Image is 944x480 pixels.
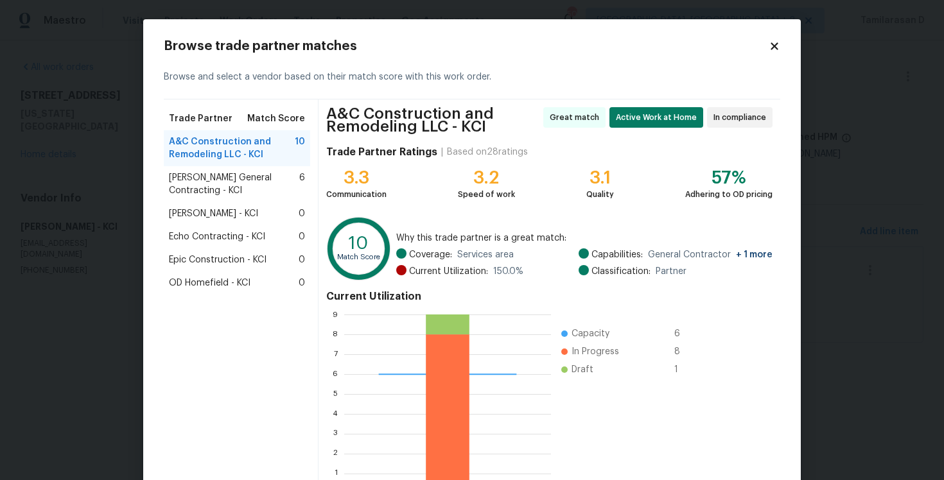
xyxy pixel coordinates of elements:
[713,111,771,124] span: In compliance
[656,265,686,278] span: Partner
[674,345,695,358] span: 8
[493,265,523,278] span: 150.0 %
[572,345,619,358] span: In Progress
[326,146,437,159] h4: Trade Partner Ratings
[586,188,614,201] div: Quality
[333,430,338,438] text: 3
[447,146,528,159] div: Based on 28 ratings
[169,112,232,125] span: Trade Partner
[437,146,447,159] div: |
[736,250,773,259] span: + 1 more
[299,230,305,243] span: 0
[458,188,515,201] div: Speed of work
[169,277,250,289] span: OD Homefield - KCI
[334,350,338,358] text: 7
[674,363,695,376] span: 1
[333,390,338,398] text: 5
[685,171,773,184] div: 57%
[164,55,780,99] div: Browse and select a vendor based on their match score with this work order.
[591,248,643,261] span: Capabilities:
[326,290,773,303] h4: Current Utilization
[550,111,604,124] span: Great match
[169,207,258,220] span: [PERSON_NAME] - KCI
[591,265,651,278] span: Classification:
[247,112,305,125] span: Match Score
[326,107,539,133] span: A&C Construction and Remodeling LLC - KCI
[164,40,769,53] h2: Browse trade partner matches
[333,370,338,378] text: 6
[169,230,265,243] span: Echo Contracting - KCI
[299,207,305,220] span: 0
[685,188,773,201] div: Adhering to OD pricing
[396,232,773,244] span: Why this trade partner is a great match:
[586,171,614,184] div: 3.1
[169,171,299,197] span: [PERSON_NAME] General Contracting - KCI
[616,111,702,124] span: Active Work at Home
[169,253,267,266] span: Epic Construction - KCI
[349,234,369,252] text: 10
[299,171,305,197] span: 6
[299,277,305,289] span: 0
[326,188,387,201] div: Communication
[572,363,593,376] span: Draft
[457,248,514,261] span: Services area
[337,253,380,261] text: Match Score
[409,265,488,278] span: Current Utilization:
[333,330,338,338] text: 8
[299,253,305,266] span: 0
[674,327,695,340] span: 6
[458,171,515,184] div: 3.2
[326,171,387,184] div: 3.3
[169,135,295,161] span: A&C Construction and Remodeling LLC - KCI
[333,311,338,318] text: 9
[333,450,338,458] text: 2
[572,327,609,340] span: Capacity
[335,470,338,478] text: 1
[295,135,305,161] span: 10
[648,248,773,261] span: General Contractor
[409,248,452,261] span: Coverage:
[333,410,338,418] text: 4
